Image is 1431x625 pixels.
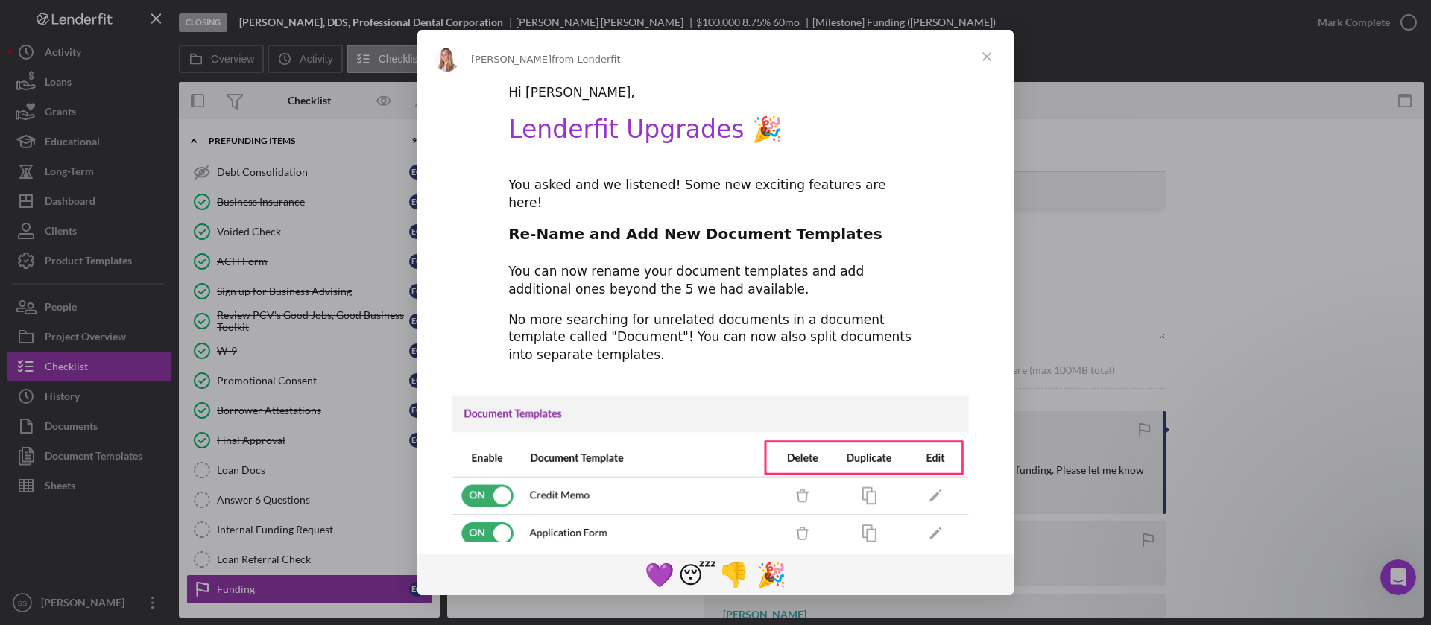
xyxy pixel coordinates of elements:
span: 😴 [678,561,716,589]
span: purple heart reaction [641,556,678,592]
h2: Re-Name and Add New Document Templates [508,224,923,252]
span: sleeping reaction [678,556,715,592]
span: Close [960,30,1014,83]
span: [PERSON_NAME] [471,54,552,65]
div: You can now rename your document templates and add additional ones beyond the 5 we had available. [508,263,923,299]
img: Profile image for Allison [435,48,459,72]
span: 🎉 [756,561,786,589]
span: from Lenderfit [552,54,621,65]
div: You asked and we listened! Some new exciting features are here! [508,177,923,212]
div: Hi [PERSON_NAME], [508,84,923,102]
div: No more searching for unrelated documents in a document template called "Document"! You can now a... [508,311,923,364]
span: 1 reaction [715,556,753,592]
span: 👎 [719,561,749,589]
h1: Lenderfit Upgrades 🎉 [508,115,923,154]
span: 💜 [645,561,675,589]
span: tada reaction [753,556,790,592]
